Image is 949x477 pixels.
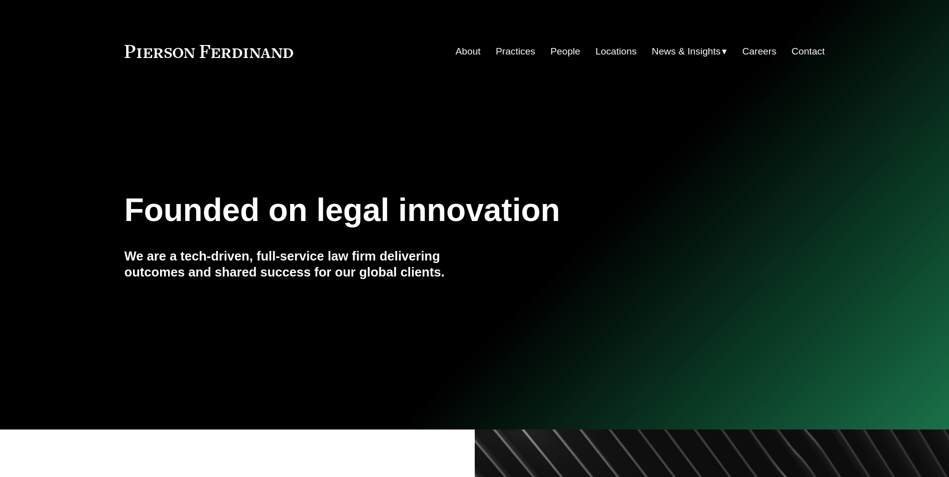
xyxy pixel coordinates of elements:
a: About [456,42,481,61]
a: Contact [791,42,824,61]
a: People [550,42,580,61]
h4: We are a tech-driven, full-service law firm delivering outcomes and shared success for our global... [125,248,475,280]
a: folder dropdown [652,42,727,61]
a: Careers [742,42,776,61]
span: News & Insights [652,43,721,60]
a: Locations [595,42,636,61]
a: Practices [496,42,535,61]
h1: Founded on legal innovation [125,192,708,228]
